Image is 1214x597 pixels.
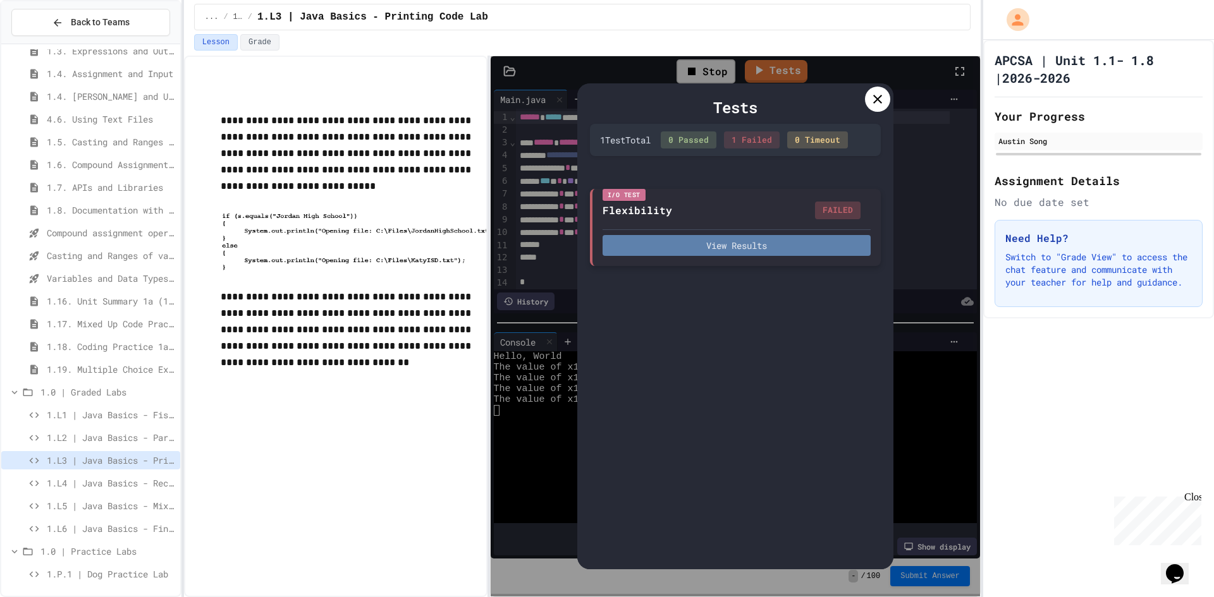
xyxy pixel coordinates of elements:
[47,158,175,171] span: 1.6. Compound Assignment Operators
[40,385,175,399] span: 1.0 | Graded Labs
[5,5,87,80] div: Chat with us now!Close
[815,202,861,219] div: FAILED
[1109,491,1201,545] iframe: chat widget
[233,12,243,22] span: 1.0 | Graded Labs
[47,454,175,467] span: 1.L3 | Java Basics - Printing Code Lab
[993,5,1033,34] div: My Account
[47,567,175,581] span: 1.P.1 | Dog Practice Lab
[257,9,488,25] span: 1.L3 | Java Basics - Printing Code Lab
[1161,546,1201,584] iframe: chat widget
[995,51,1203,87] h1: APCSA | Unit 1.1- 1.8 |2026-2026
[205,12,219,22] span: ...
[590,96,881,119] div: Tests
[47,272,175,285] span: Variables and Data Types - Quiz
[194,34,238,51] button: Lesson
[40,545,175,558] span: 1.0 | Practice Labs
[1005,251,1192,289] p: Switch to "Grade View" to access the chat feature and communicate with your teacher for help and ...
[47,476,175,490] span: 1.L4 | Java Basics - Rectangle Lab
[47,499,175,512] span: 1.L5 | Java Basics - Mixed Number Lab
[47,203,175,217] span: 1.8. Documentation with Comments and Preconditions
[47,67,175,80] span: 1.4. Assignment and Input
[603,189,646,201] div: I/O Test
[661,131,716,149] div: 0 Passed
[600,133,651,147] div: 1 Test Total
[47,44,175,57] span: 1.3. Expressions and Output [New]
[47,226,175,239] span: Compound assignment operators - Quiz
[603,235,871,256] button: View Results
[603,203,672,218] div: Flexibility
[47,90,175,103] span: 1.4. [PERSON_NAME] and User Input
[995,107,1203,125] h2: Your Progress
[995,195,1203,210] div: No due date set
[47,294,175,308] span: 1.16. Unit Summary 1a (1.1-1.6)
[223,12,228,22] span: /
[71,16,130,29] span: Back to Teams
[47,181,175,194] span: 1.7. APIs and Libraries
[47,340,175,353] span: 1.18. Coding Practice 1a (1.1-1.6)
[248,12,252,22] span: /
[47,135,175,148] span: 1.5. Casting and Ranges of Values
[998,135,1199,147] div: Austin Song
[47,112,175,126] span: 4.6. Using Text Files
[995,172,1203,190] h2: Assignment Details
[47,408,175,421] span: 1.L1 | Java Basics - Fish Lab
[240,34,279,51] button: Grade
[11,9,170,36] button: Back to Teams
[47,317,175,330] span: 1.17. Mixed Up Code Practice 1.1-1.6
[47,522,175,535] span: 1.L6 | Java Basics - Final Calculator Lab
[47,249,175,262] span: Casting and Ranges of variables - Quiz
[47,431,175,444] span: 1.L2 | Java Basics - Paragraphs Lab
[724,131,780,149] div: 1 Failed
[787,131,848,149] div: 0 Timeout
[1005,231,1192,246] h3: Need Help?
[47,363,175,376] span: 1.19. Multiple Choice Exercises for Unit 1a (1.1-1.6)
